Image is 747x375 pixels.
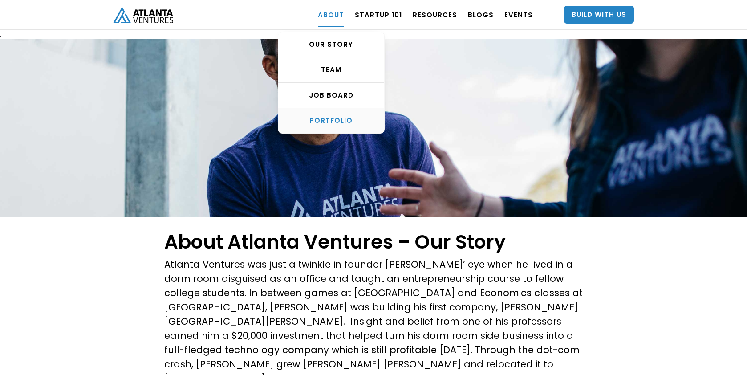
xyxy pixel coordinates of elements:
a: Build With Us [564,6,634,24]
a: Startup 101 [355,2,402,27]
h1: About Atlanta Ventures – Our Story [164,231,583,253]
a: Job Board [278,83,384,108]
a: EVENTS [504,2,533,27]
div: OUR STORY [278,40,384,49]
div: PORTFOLIO [278,116,384,125]
a: TEAM [278,57,384,83]
a: RESOURCES [413,2,457,27]
a: PORTFOLIO [278,108,384,133]
a: OUR STORY [278,32,384,57]
div: TEAM [278,65,384,74]
a: BLOGS [468,2,494,27]
div: Job Board [278,91,384,100]
a: ABOUT [318,2,344,27]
